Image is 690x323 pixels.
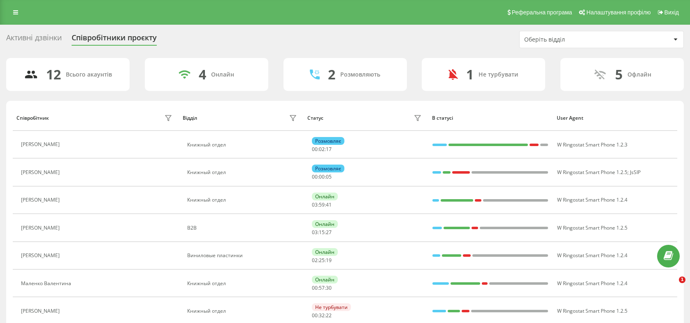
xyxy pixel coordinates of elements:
[312,248,338,256] div: Онлайн
[512,9,572,16] span: Реферальна програма
[326,257,332,264] span: 19
[328,67,335,82] div: 2
[557,141,627,148] span: W Ringostat Smart Phone 1.2.3
[21,253,62,258] div: [PERSON_NAME]
[312,313,332,318] div: : :
[307,115,323,121] div: Статус
[21,308,62,314] div: [PERSON_NAME]
[312,202,332,208] div: : :
[211,71,234,78] div: Онлайн
[312,285,332,291] div: : :
[479,71,518,78] div: Не турбувати
[319,201,325,208] span: 59
[319,173,325,180] span: 00
[630,169,641,176] span: JsSIP
[187,308,299,314] div: Книжный отдел
[312,257,318,264] span: 02
[187,170,299,175] div: Книжный отдел
[21,170,62,175] div: [PERSON_NAME]
[312,201,318,208] span: 03
[312,174,332,180] div: : :
[312,303,351,311] div: Не турбувати
[312,146,332,152] div: : :
[340,71,380,78] div: Розмовляють
[312,165,344,172] div: Розмовляє
[615,67,623,82] div: 5
[326,284,332,291] span: 30
[312,312,318,319] span: 00
[72,33,157,46] div: Співробітники проєкту
[183,115,197,121] div: Відділ
[312,137,344,145] div: Розмовляє
[664,9,679,16] span: Вихід
[187,281,299,286] div: Книжный отдел
[627,71,651,78] div: Офлайн
[557,307,627,314] span: W Ringostat Smart Phone 1.2.5
[319,146,325,153] span: 02
[557,169,627,176] span: W Ringostat Smart Phone 1.2.5
[312,220,338,228] div: Онлайн
[199,67,206,82] div: 4
[187,197,299,203] div: Книжный отдел
[21,225,62,231] div: [PERSON_NAME]
[326,201,332,208] span: 41
[319,312,325,319] span: 32
[187,142,299,148] div: Книжный отдел
[557,196,627,203] span: W Ringostat Smart Phone 1.2.4
[557,224,627,231] span: W Ringostat Smart Phone 1.2.5
[21,142,62,147] div: [PERSON_NAME]
[66,71,112,78] div: Всього акаунтів
[557,115,674,121] div: User Agent
[319,229,325,236] span: 15
[319,257,325,264] span: 25
[557,280,627,287] span: W Ringostat Smart Phone 1.2.4
[326,229,332,236] span: 27
[466,67,474,82] div: 1
[326,312,332,319] span: 22
[679,277,685,283] span: 1
[16,115,49,121] div: Співробітник
[21,281,73,286] div: Маленко Валентина
[319,284,325,291] span: 57
[312,229,318,236] span: 03
[312,193,338,200] div: Онлайн
[21,197,62,203] div: [PERSON_NAME]
[326,173,332,180] span: 05
[312,258,332,263] div: : :
[312,276,338,283] div: Онлайн
[326,146,332,153] span: 17
[312,284,318,291] span: 00
[6,33,62,46] div: Активні дзвінки
[432,115,549,121] div: В статусі
[187,253,299,258] div: Виниловые пластинки
[524,36,623,43] div: Оберіть відділ
[187,225,299,231] div: B2B
[312,146,318,153] span: 00
[586,9,651,16] span: Налаштування профілю
[662,277,682,296] iframe: Intercom live chat
[312,173,318,180] span: 00
[557,252,627,259] span: W Ringostat Smart Phone 1.2.4
[312,230,332,235] div: : :
[46,67,61,82] div: 12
